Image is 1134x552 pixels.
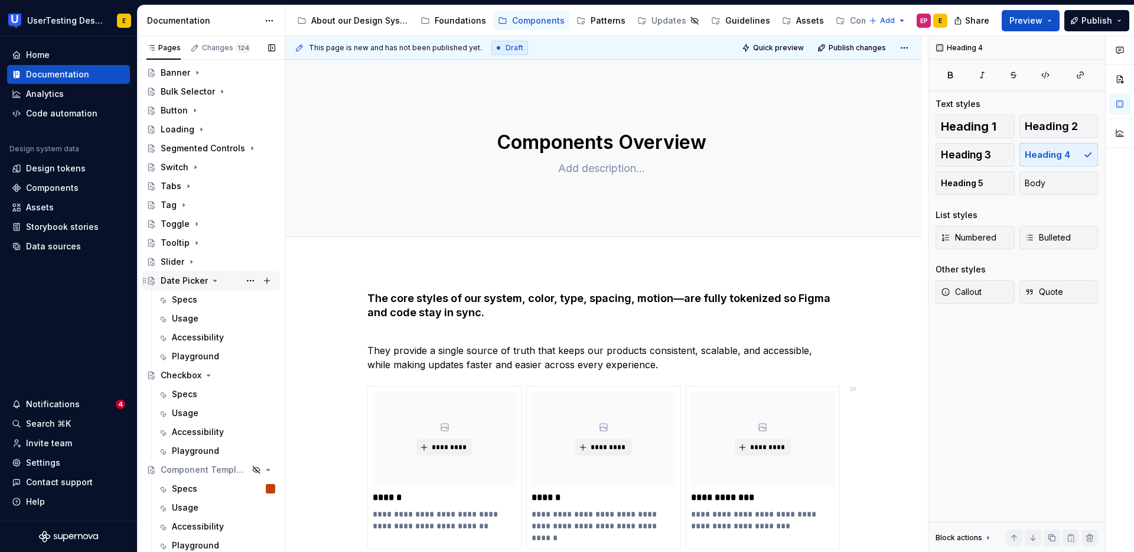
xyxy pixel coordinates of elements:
[142,63,280,82] a: Banner
[161,124,194,135] div: Loading
[172,521,224,532] div: Accessibility
[142,196,280,215] a: Tag
[965,15,989,27] span: Share
[796,15,824,27] div: Assets
[161,237,190,249] div: Tooltip
[9,144,79,154] div: Design system data
[161,67,190,79] div: Banner
[7,434,130,453] a: Invite team
[311,15,409,27] div: About our Design System
[26,163,86,174] div: Design tokens
[153,347,280,366] a: Playground
[161,86,215,98] div: Bulk Selector
[26,457,60,469] div: Settings
[153,479,280,498] a: Specs
[142,101,280,120] a: Button
[39,531,98,543] svg: Supernova Logo
[1019,280,1099,304] button: Quote
[1025,232,1071,243] span: Bulleted
[142,460,280,479] a: Component Template
[142,158,280,177] a: Switch
[292,9,863,33] div: Page tree
[172,350,219,362] div: Playground
[435,15,486,27] div: Foundations
[850,385,856,394] div: EP
[236,43,251,53] span: 124
[725,15,770,27] div: Guidelines
[831,11,957,30] a: Composable Patterns
[147,15,259,27] div: Documentation
[1064,10,1129,31] button: Publish
[153,441,280,460] a: Playground
[153,290,280,309] a: Specs
[26,182,79,194] div: Components
[142,252,280,271] a: Slider
[26,108,97,119] div: Code automation
[153,423,280,441] a: Accessibility
[829,43,886,53] span: Publish changes
[1019,115,1099,138] button: Heading 2
[367,291,840,334] h4: The core styles of our system, color, type, spacing, motion—are fully tokenized so Figma and code...
[941,121,996,132] span: Heading 1
[142,215,280,233] a: Toggle
[2,8,135,33] button: UserTesting Design SystemE
[27,15,103,27] div: UserTesting Design System
[142,233,280,252] a: Tooltip
[506,43,523,53] span: Draft
[948,10,997,31] button: Share
[936,98,980,110] div: Text styles
[153,309,280,328] a: Usage
[122,16,126,25] div: E
[26,476,93,488] div: Contact support
[378,128,825,157] textarea: Components Overview
[936,171,1015,195] button: Heading 5
[7,473,130,492] button: Contact support
[146,43,181,53] div: Pages
[1019,171,1099,195] button: Body
[142,139,280,158] a: Segmented Controls
[572,11,630,30] a: Patterns
[416,11,491,30] a: Foundations
[814,40,891,56] button: Publish changes
[7,104,130,123] a: Code automation
[936,530,993,546] div: Block actions
[161,275,208,287] div: Date Picker
[936,533,982,543] div: Block actions
[153,404,280,423] a: Usage
[941,286,982,298] span: Callout
[753,43,804,53] span: Quick preview
[591,15,625,27] div: Patterns
[161,142,245,154] div: Segmented Controls
[936,143,1015,167] button: Heading 3
[939,16,942,25] div: E
[172,407,198,419] div: Usage
[153,328,280,347] a: Accessibility
[936,280,1015,304] button: Callout
[161,369,201,381] div: Checkbox
[7,65,130,84] a: Documentation
[367,343,840,372] p: They provide a single source of truth that keeps our products consistent, scalable, and accessibl...
[1009,15,1042,27] span: Preview
[633,11,704,30] a: Updates
[26,418,71,430] div: Search ⌘K
[7,492,130,511] button: Help
[172,294,197,306] div: Specs
[936,226,1015,249] button: Numbered
[7,414,130,433] button: Search ⌘K
[26,241,81,252] div: Data sources
[7,46,130,64] a: Home
[941,177,983,189] span: Heading 5
[142,82,280,101] a: Bulk Selector
[172,483,197,495] div: Specs
[880,16,895,25] span: Add
[941,232,996,243] span: Numbered
[651,15,686,27] div: Updates
[936,209,977,221] div: List styles
[142,177,280,196] a: Tabs
[26,49,50,61] div: Home
[1019,226,1099,249] button: Bulleted
[493,11,569,30] a: Components
[7,453,130,472] a: Settings
[7,85,130,103] a: Analytics
[153,517,280,536] a: Accessibility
